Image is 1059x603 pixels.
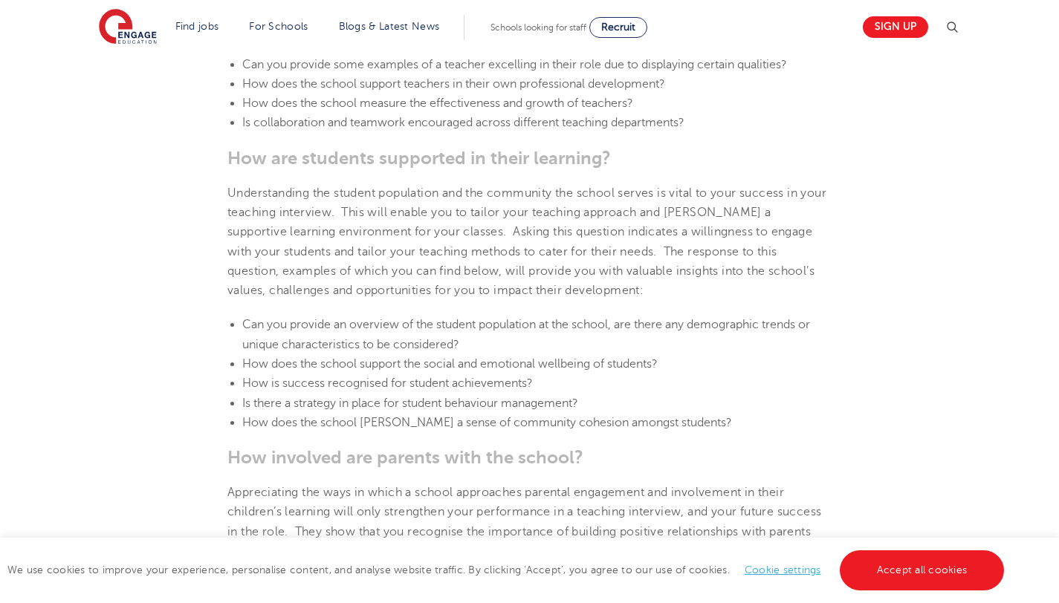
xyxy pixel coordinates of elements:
[227,148,611,169] span: How are students supported in their learning?
[242,357,658,371] span: How does the school support the social and emotional wellbeing of students?
[242,58,787,71] span: Can you provide some examples of a teacher excelling in their role due to displaying certain qual...
[99,9,157,46] img: Engage Education
[242,97,633,110] span: How does the school measure the effectiveness and growth of teachers?
[242,377,533,390] span: How is success recognised for student achievements?
[227,186,826,297] span: Understanding the student population and the community the school serves is vital to your success...
[227,486,829,577] span: Appreciating the ways in which a school approaches parental engagement and involvement in their c...
[840,550,1005,590] a: Accept all cookies
[242,77,665,91] span: How does the school support teachers in their own professional development?
[339,21,440,32] a: Blogs & Latest News
[745,564,821,576] a: Cookie settings
[227,447,583,468] span: How involved are parents with the school?
[490,22,586,33] span: Schools looking for staff
[7,564,1008,576] span: We use cookies to improve your experience, personalise content, and analyse website traffic. By c...
[249,21,308,32] a: For Schools
[863,16,928,38] a: Sign up
[601,22,635,33] span: Recruit
[175,21,219,32] a: Find jobs
[242,116,684,129] span: Is collaboration and teamwork encouraged across different teaching departments?
[242,318,810,351] span: Can you provide an overview of the student population at the school, are there any demographic tr...
[242,397,578,410] span: Is there a strategy in place for student behaviour management?
[242,416,732,429] span: How does the school [PERSON_NAME] a sense of community cohesion amongst students?
[589,17,647,38] a: Recruit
